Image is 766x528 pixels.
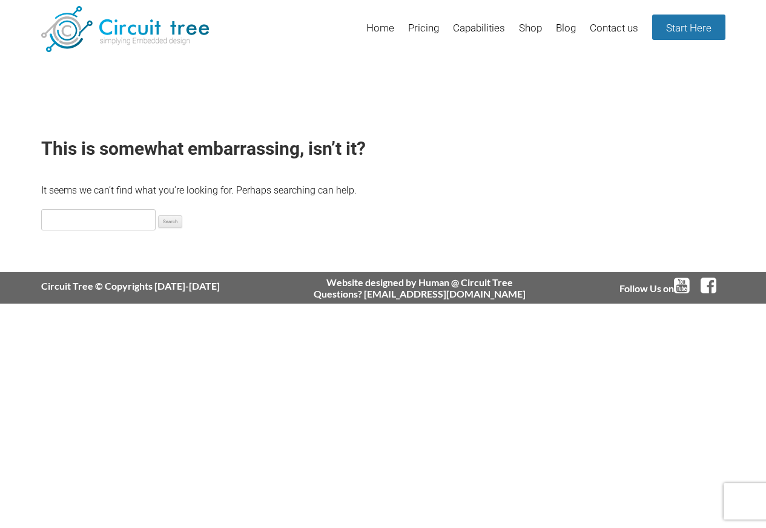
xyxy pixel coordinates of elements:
a: Start Here [652,15,725,40]
h1: This is somewhat embarrassing, isn’t it? [41,138,725,160]
a: Shop [519,14,542,53]
img: Circuit Tree [41,6,209,52]
a: Contact us [590,14,638,53]
a: Pricing [408,14,439,53]
a: Home [366,14,394,53]
div: Circuit Tree © Copyrights [DATE]-[DATE] [41,280,220,292]
div: Website designed by Human @ Circuit Tree Questions? [EMAIL_ADDRESS][DOMAIN_NAME] [314,276,526,299]
a: Blog [556,14,576,53]
div: Follow Us on [619,276,725,295]
a: Capabilities [453,14,505,53]
input: Search [158,215,182,229]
